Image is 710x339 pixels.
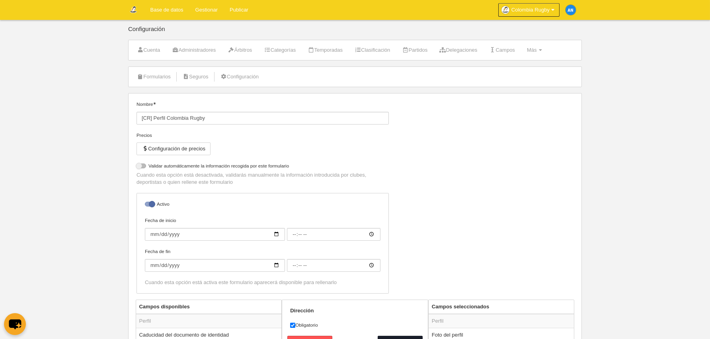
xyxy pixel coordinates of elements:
[290,321,420,329] label: Obligatorio
[145,259,285,272] input: Fecha de fin
[129,5,138,14] img: Colombia Rugby
[136,300,282,314] th: Campos disponibles
[133,44,164,56] a: Cuenta
[137,171,389,186] p: Cuando esta opción está desactivada, validarás manualmente la información introducida por clubes,...
[398,44,432,56] a: Partidos
[303,44,347,56] a: Temporadas
[133,71,175,83] a: Formularios
[137,142,211,155] button: Configuración de precios
[290,323,295,328] input: Obligatorio
[168,44,220,56] a: Administradores
[501,6,509,14] img: Oanpu9v8aySI.30x30.jpg
[259,44,300,56] a: Categorías
[527,47,537,53] span: Más
[4,313,26,335] button: chat-button
[136,314,282,328] td: Perfil
[137,101,389,125] label: Nombre
[429,314,574,328] td: Perfil
[287,259,380,272] input: Fecha de fin
[145,228,285,241] input: Fecha de inicio
[145,201,380,210] label: Activo
[350,44,394,56] a: Clasificación
[128,26,582,40] div: Configuración
[153,102,156,105] i: Obligatorio
[290,308,314,314] strong: Dirección
[485,44,519,56] a: Campos
[498,3,560,17] a: Colombia Rugby
[145,248,380,272] label: Fecha de fin
[137,162,389,171] label: Validar automáticamente la información recogida por este formulario
[137,132,389,139] div: Precios
[287,228,380,241] input: Fecha de inicio
[137,112,389,125] input: Nombre
[435,44,482,56] a: Delegaciones
[145,279,380,286] div: Cuando esta opción está activa este formulario aparecerá disponible para rellenarlo
[429,300,574,314] th: Campos seleccionados
[223,44,256,56] a: Árbitros
[566,5,576,15] img: c2l6ZT0zMHgzMCZmcz05JnRleHQ9QU4mYmc9MWU4OGU1.png
[145,217,380,241] label: Fecha de inicio
[523,44,546,56] a: Más
[511,6,550,14] span: Colombia Rugby
[216,71,263,83] a: Configuración
[178,71,213,83] a: Seguros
